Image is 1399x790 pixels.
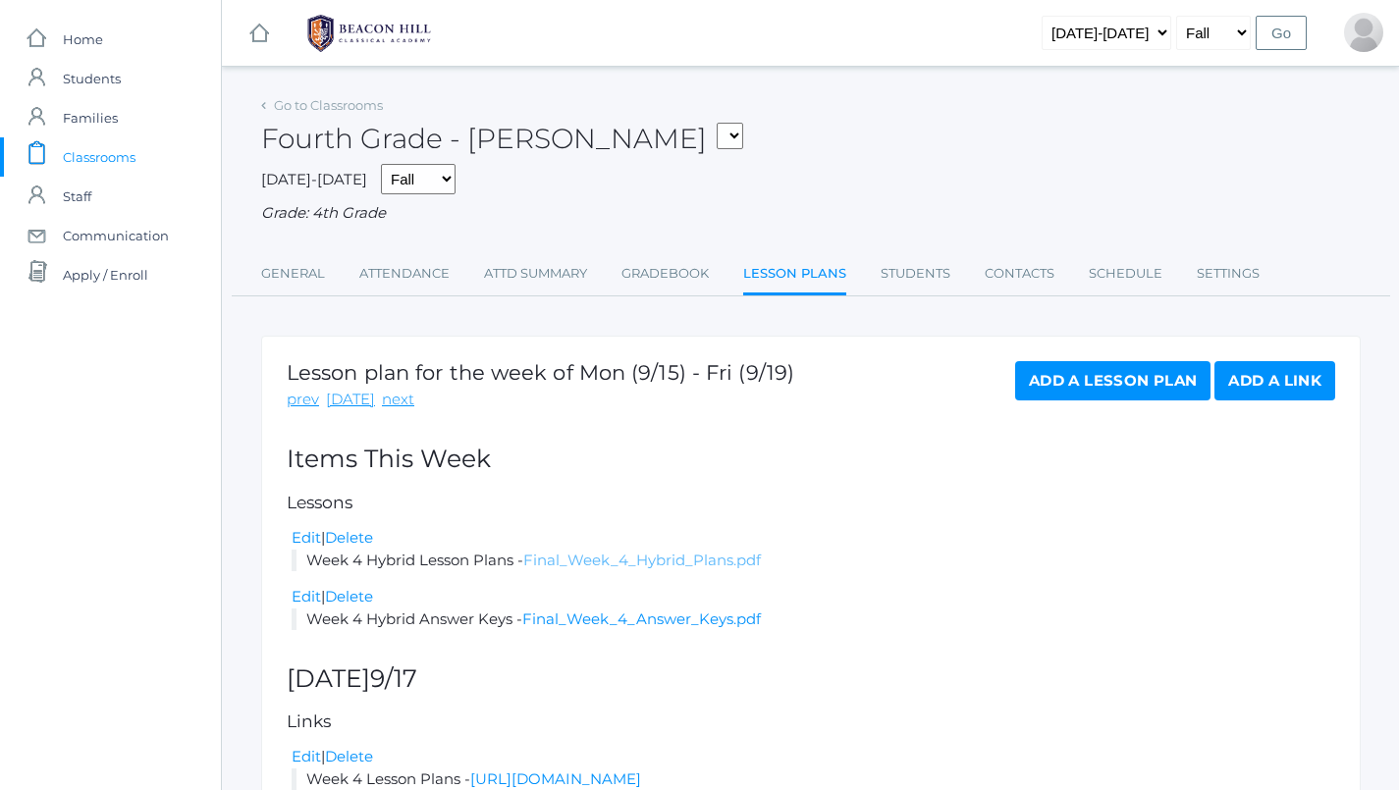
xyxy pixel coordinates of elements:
[261,254,325,293] a: General
[621,254,709,293] a: Gradebook
[1089,254,1162,293] a: Schedule
[287,389,319,411] a: prev
[274,97,383,113] a: Go to Classrooms
[63,98,118,137] span: Families
[325,587,373,606] a: Delete
[287,494,1335,512] h5: Lessons
[287,446,1335,473] h2: Items This Week
[326,389,375,411] a: [DATE]
[743,254,846,296] a: Lesson Plans
[325,528,373,547] a: Delete
[359,254,450,293] a: Attendance
[63,137,135,177] span: Classrooms
[63,59,121,98] span: Students
[1344,13,1383,52] div: Lydia Chaffin
[1256,16,1307,50] input: Go
[287,361,794,384] h1: Lesson plan for the week of Mon (9/15) - Fri (9/19)
[296,9,443,58] img: BHCALogos-05-308ed15e86a5a0abce9b8dd61676a3503ac9727e845dece92d48e8588c001991.png
[292,528,321,547] a: Edit
[522,609,761,628] a: Final_Week_4_Answer_Keys.pdf
[261,202,1361,225] div: Grade: 4th Grade
[985,254,1054,293] a: Contacts
[292,587,321,606] a: Edit
[261,124,743,154] h2: Fourth Grade - [PERSON_NAME]
[292,550,1335,572] li: Week 4 Hybrid Lesson Plans -
[287,712,1335,731] h5: Links
[292,586,1335,608] div: |
[287,665,1335,693] h2: [DATE]
[881,254,950,293] a: Students
[523,551,761,569] a: Final_Week_4_Hybrid_Plans.pdf
[292,608,1335,631] li: Week 4 Hybrid Answer Keys -
[370,663,417,693] span: 9/17
[325,747,373,765] a: Delete
[261,170,367,188] span: [DATE]-[DATE]
[63,20,103,59] span: Home
[63,255,148,294] span: Apply / Enroll
[1015,361,1211,400] a: Add a Lesson Plan
[484,254,587,293] a: Attd Summary
[470,769,641,788] a: [URL][DOMAIN_NAME]
[1197,254,1260,293] a: Settings
[292,746,1335,768] div: |
[382,389,414,411] a: next
[63,177,91,216] span: Staff
[292,747,321,765] a: Edit
[63,216,169,255] span: Communication
[1214,361,1335,400] a: Add a Link
[292,527,1335,550] div: |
